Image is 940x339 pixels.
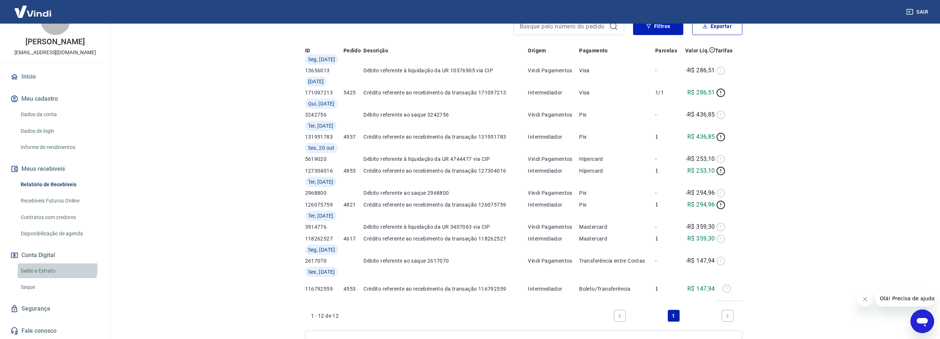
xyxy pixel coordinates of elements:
[687,132,715,141] p: R$ 436,85
[686,110,715,119] p: -R$ 436,85
[14,49,96,56] p: [EMAIL_ADDRESS][DOMAIN_NAME]
[363,155,528,163] p: Débito referente à liquidação da UR 4744477 via CIP
[18,226,102,241] a: Disponibilização de agenda
[363,111,528,118] p: Débito referente ao saque 3242756
[25,38,85,46] p: [PERSON_NAME]
[9,69,102,85] a: Início
[715,47,733,54] p: Tarifas
[18,140,102,155] a: Informe de rendimentos
[18,107,102,122] a: Dados da conta
[528,223,579,231] p: Vindi Pagamentos
[579,235,655,242] p: Mastercard
[687,284,715,293] p: R$ 147,94
[579,201,655,208] p: Pix
[579,167,655,174] p: Hipercard
[9,0,57,23] img: Vindi
[528,201,579,208] p: Intermediador
[18,193,102,208] a: Recebíveis Futuros Online
[722,310,734,322] a: Next page
[308,268,335,276] span: Sex, [DATE]
[528,47,546,54] p: Origem
[668,310,680,322] a: Page 1 is your current page
[305,67,343,74] p: 13656013
[18,124,102,139] a: Dados de login
[528,133,579,141] p: Intermediador
[686,66,715,75] p: -R$ 286,51
[305,47,310,54] p: ID
[308,246,335,253] span: Seg, [DATE]
[18,177,102,192] a: Relatório de Recebíveis
[528,155,579,163] p: Vindi Pagamentos
[343,47,361,54] p: Pedido
[655,286,680,292] div: 1
[579,111,655,118] p: Pix
[687,200,715,209] p: R$ 294,96
[528,111,579,118] p: Vindi Pagamentos
[311,312,339,319] p: 1 - 12 de 12
[579,89,655,96] p: Visa
[579,257,655,264] p: Transferência entre Contas
[655,47,677,54] p: Parcelas
[305,89,343,96] p: 171097213
[686,155,715,163] p: -R$ 253,10
[305,167,343,174] p: 127304016
[905,5,931,19] button: Sair
[363,189,528,197] p: Débito referente ao saque 2968800
[363,201,528,208] p: Crédito referente ao recebimento da transação 126075759
[633,17,683,35] button: Filtros
[363,257,528,264] p: Débito referente ao saque 2617070
[875,290,934,307] iframe: Mensagem da empresa
[305,111,343,118] p: 3242756
[579,155,655,163] p: Hipercard
[655,155,680,163] p: -
[308,78,324,85] span: [DATE]
[655,167,680,174] div: 1
[686,256,715,265] p: -R$ 147,94
[18,263,102,279] a: Saldo e Extrato
[18,280,102,295] a: Saque
[686,222,715,231] p: -R$ 359,30
[910,309,934,333] iframe: Botão para abrir a janela de mensagens
[305,223,343,231] p: 3914776
[363,223,528,231] p: Débito referente à liquidação da UR 3407063 via CIP
[528,189,579,197] p: Vindi Pagamentos
[18,210,102,225] a: Contratos com credores
[528,285,579,293] p: Intermediador
[308,178,334,186] span: Ter, [DATE]
[579,47,608,54] p: Pagamento
[305,257,343,264] p: 2617070
[614,310,626,322] a: Previous page
[687,166,715,175] p: R$ 253,10
[9,323,102,339] a: Fale conosco
[363,89,528,96] p: Crédito referente ao recebimento da transação 171097213
[687,234,715,243] p: R$ 359,30
[528,167,579,174] p: Intermediador
[9,301,102,317] a: Segurança
[305,285,343,293] p: 116792559
[308,212,334,219] span: Ter, [DATE]
[655,134,680,140] div: 1
[9,91,102,107] button: Meu cadastro
[528,257,579,264] p: Vindi Pagamentos
[528,89,579,96] p: Intermediador
[305,155,343,163] p: 5619020
[343,235,364,242] p: 4617
[363,167,528,174] p: Crédito referente ao recebimento da transação 127304016
[9,161,102,177] button: Meus recebíveis
[343,89,364,96] p: 5425
[579,189,655,197] p: Pix
[692,17,742,35] button: Exportar
[363,47,388,54] p: Descrição
[4,5,62,11] span: Olá! Precisa de ajuda?
[579,285,655,293] p: Boleto/Transferência
[655,67,680,74] p: -
[655,111,680,118] p: -
[687,88,715,97] p: R$ 286,51
[655,189,680,197] p: -
[305,189,343,197] p: 2968800
[308,100,335,107] span: Qui, [DATE]
[308,144,335,152] span: Sex, 20 out
[528,235,579,242] p: Intermediador
[343,167,364,174] p: 4853
[655,235,680,242] div: 1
